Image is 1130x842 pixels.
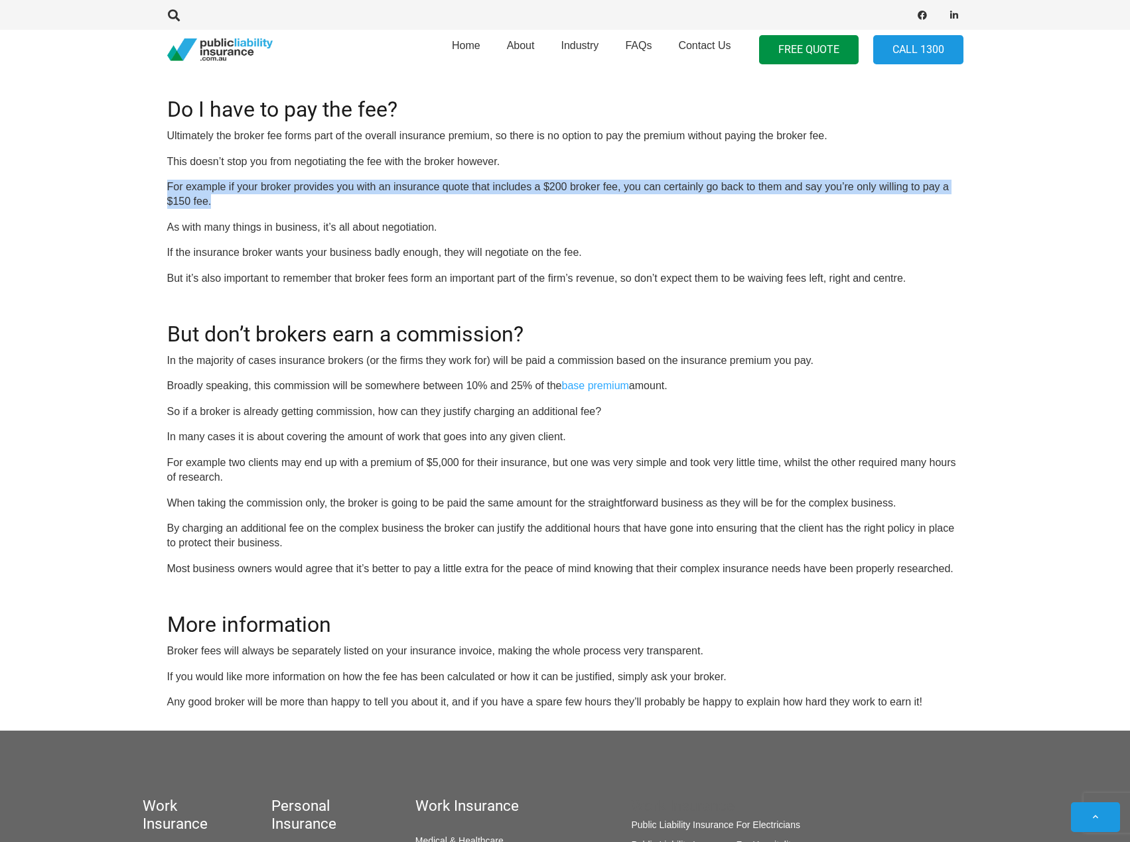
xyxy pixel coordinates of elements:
[167,379,963,393] p: Broadly speaking, this commission will be somewhere between 10% and 25% of the amount.
[631,819,800,830] a: Public Liability Insurance For Electricians
[167,220,963,235] p: As with many things in business, it’s all about negotiation.
[759,35,859,65] a: FREE QUOTE
[167,455,963,485] p: For example two clients may end up with a premium of $5,000 for their insurance, but one was very...
[143,797,195,833] h5: Work Insurance
[167,245,963,260] p: If the insurance broker wants your business badly enough, they will negotiate on the fee.
[271,797,339,833] h5: Personal Insurance
[631,797,843,815] h5: Work Insurance
[167,496,963,511] p: When taking the commission only, the broker is going to be paid the same amount for the straightf...
[561,40,599,51] span: Industry
[167,271,963,286] p: But it’s also important to remember that broker fees form an important part of the firm’s revenue...
[167,521,963,551] p: By charging an additional fee on the complex business the broker can justify the additional hours...
[167,695,963,709] p: Any good broker will be more than happy to tell you about it, and if you have a spare few hours t...
[873,35,963,65] a: Call 1300
[167,306,963,347] h2: But don’t brokers earn a commission?
[561,380,628,391] a: base premium
[1071,802,1120,832] a: Back to top
[507,40,535,51] span: About
[945,6,963,25] a: LinkedIn
[167,670,963,684] p: If you would like more information on how the fee has been calculated or how it can be justified,...
[494,26,548,74] a: About
[678,40,731,51] span: Contact Us
[439,26,494,74] a: Home
[167,154,963,169] p: This doesn’t stop you from negotiating the fee with the broker however.
[167,596,963,637] h2: More information
[161,9,188,21] a: Search
[167,353,963,368] p: In the majority of cases insurance brokers (or the firms they work for) will be paid a commission...
[167,81,963,122] h2: Do I have to pay the fee?
[167,430,963,444] p: In many cases it is about covering the amount of work that goes into any given client.
[415,797,555,815] h5: Work Insurance
[665,26,744,74] a: Contact Us
[913,6,932,25] a: Facebook
[167,404,963,419] p: So if a broker is already getting commission, how can they justify charging an additional fee?
[167,38,273,62] a: pli_logotransparent
[167,644,963,658] p: Broker fees will always be separately listed on your insurance invoice, making the whole process ...
[547,26,612,74] a: Industry
[167,129,963,143] p: Ultimately the broker fee forms part of the overall insurance premium, so there is no option to p...
[167,562,963,576] p: Most business owners would agree that it’s better to pay a little extra for the peace of mind kno...
[452,40,480,51] span: Home
[625,40,652,51] span: FAQs
[167,180,963,210] p: For example if your broker provides you with an insurance quote that includes a $200 broker fee, ...
[612,26,665,74] a: FAQs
